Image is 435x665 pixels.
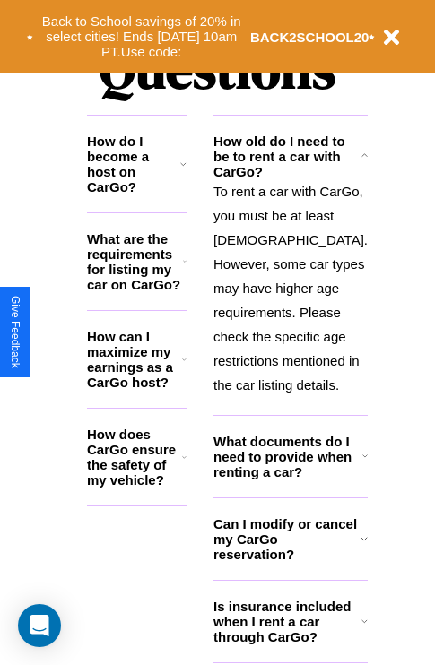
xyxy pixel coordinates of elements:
h3: How do I become a host on CarGo? [87,134,180,194]
h3: How can I maximize my earnings as a CarGo host? [87,329,182,390]
h3: Can I modify or cancel my CarGo reservation? [213,516,361,562]
b: BACK2SCHOOL20 [250,30,370,45]
h3: What are the requirements for listing my car on CarGo? [87,231,183,292]
h3: How does CarGo ensure the safety of my vehicle? [87,427,182,488]
div: Open Intercom Messenger [18,604,61,647]
p: To rent a car with CarGo, you must be at least [DEMOGRAPHIC_DATA]. However, some car types may ha... [213,179,368,397]
div: Give Feedback [9,296,22,368]
h3: How old do I need to be to rent a car with CarGo? [213,134,361,179]
h3: Is insurance included when I rent a car through CarGo? [213,599,361,644]
button: Back to School savings of 20% in select cities! Ends [DATE] 10am PT.Use code: [33,9,250,65]
h3: What documents do I need to provide when renting a car? [213,434,362,479]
